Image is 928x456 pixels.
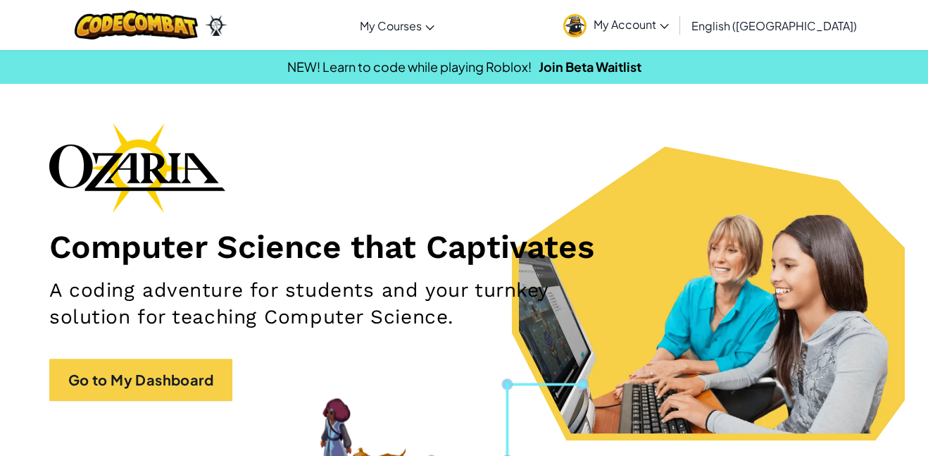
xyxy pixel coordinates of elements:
span: My Courses [360,18,422,33]
img: avatar [563,14,587,37]
a: My Account [556,3,676,47]
img: CodeCombat logo [75,11,198,39]
span: My Account [594,17,669,32]
img: Ozaria branding logo [49,123,225,213]
a: English ([GEOGRAPHIC_DATA]) [684,6,864,44]
span: English ([GEOGRAPHIC_DATA]) [691,18,857,33]
a: Go to My Dashboard [49,359,232,401]
h1: Computer Science that Captivates [49,227,879,266]
h2: A coding adventure for students and your turnkey solution for teaching Computer Science. [49,277,605,331]
a: My Courses [353,6,441,44]
img: Ozaria [205,15,227,36]
a: Join Beta Waitlist [539,58,641,75]
span: NEW! Learn to code while playing Roblox! [287,58,532,75]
